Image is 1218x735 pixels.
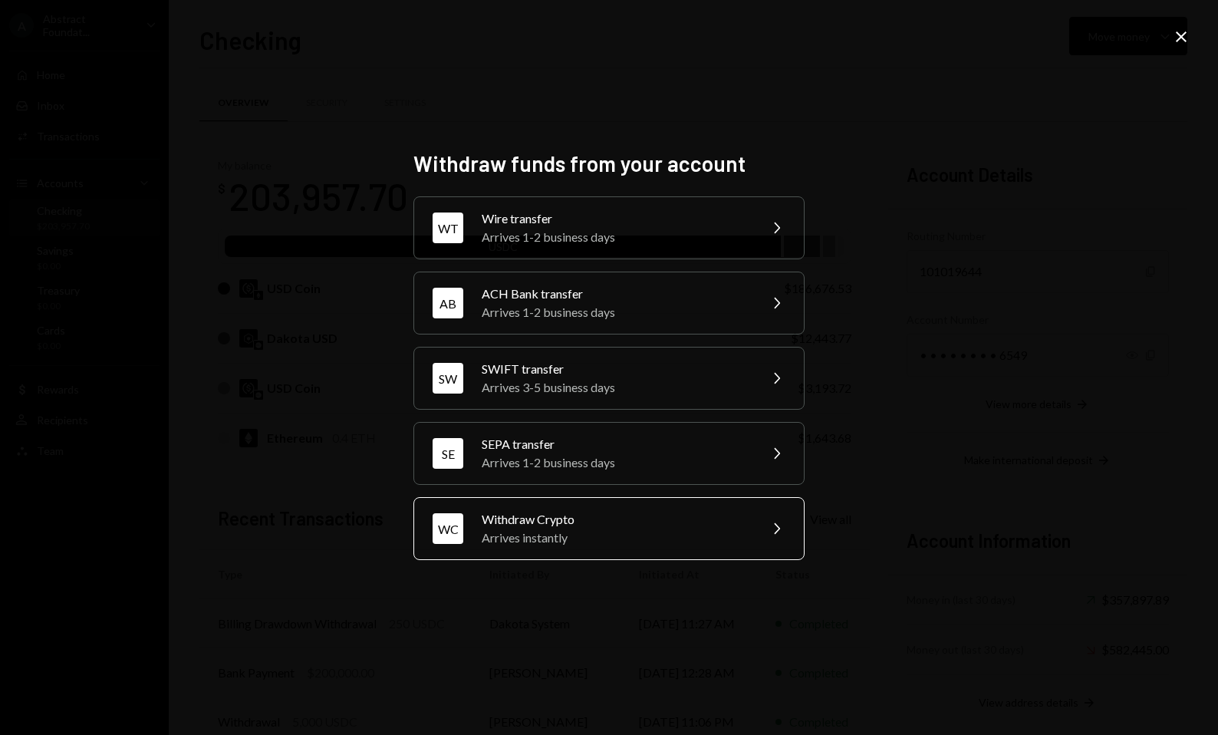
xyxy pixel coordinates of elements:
[413,497,805,560] button: WCWithdraw CryptoArrives instantly
[482,303,749,321] div: Arrives 1-2 business days
[482,378,749,397] div: Arrives 3-5 business days
[433,288,463,318] div: AB
[433,363,463,394] div: SW
[433,213,463,243] div: WT
[482,209,749,228] div: Wire transfer
[413,196,805,259] button: WTWire transferArrives 1-2 business days
[482,510,749,529] div: Withdraw Crypto
[413,422,805,485] button: SESEPA transferArrives 1-2 business days
[482,228,749,246] div: Arrives 1-2 business days
[433,438,463,469] div: SE
[482,435,749,453] div: SEPA transfer
[433,513,463,544] div: WC
[413,149,805,179] h2: Withdraw funds from your account
[482,529,749,547] div: Arrives instantly
[413,272,805,335] button: ABACH Bank transferArrives 1-2 business days
[482,453,749,472] div: Arrives 1-2 business days
[482,360,749,378] div: SWIFT transfer
[482,285,749,303] div: ACH Bank transfer
[413,347,805,410] button: SWSWIFT transferArrives 3-5 business days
